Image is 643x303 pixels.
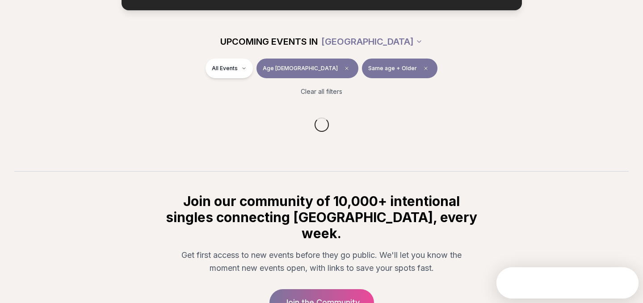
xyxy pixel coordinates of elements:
[164,193,479,241] h2: Join our community of 10,000+ intentional singles connecting [GEOGRAPHIC_DATA], every week.
[263,65,338,72] span: Age [DEMOGRAPHIC_DATA]
[362,59,437,78] button: Same age + OlderClear preference
[295,82,348,101] button: Clear all filters
[256,59,358,78] button: Age [DEMOGRAPHIC_DATA]Clear age
[172,248,472,275] p: Get first access to new events before they go public. We'll let you know the moment new events op...
[220,35,318,48] span: UPCOMING EVENTS IN
[321,32,423,51] button: [GEOGRAPHIC_DATA]
[206,59,253,78] button: All Events
[496,267,639,299] iframe: Intercom live chat discovery launcher
[341,63,352,74] span: Clear age
[368,65,417,72] span: Same age + Older
[420,63,431,74] span: Clear preference
[212,65,238,72] span: All Events
[613,273,634,294] iframe: Intercom live chat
